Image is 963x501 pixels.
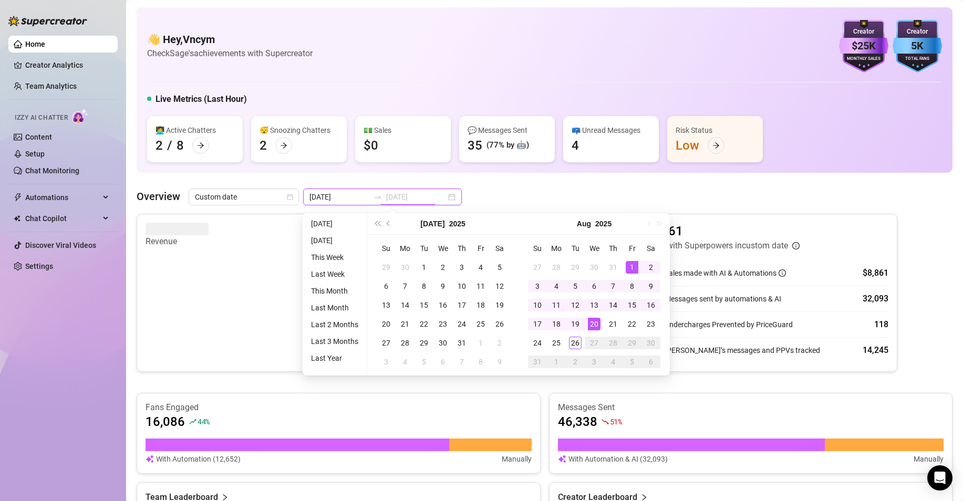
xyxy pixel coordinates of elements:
div: 18 [474,299,487,311]
td: 2025-07-28 [396,333,415,352]
li: Last Month [307,301,363,314]
div: 7 [607,280,619,293]
h5: Live Metrics (Last Hour) [156,93,247,106]
td: 2025-07-04 [471,258,490,277]
div: 16 [645,299,657,311]
th: Mo [547,239,566,258]
div: 5 [493,261,506,274]
div: 3 [531,280,544,293]
th: Mo [396,239,415,258]
article: With Automation (12,652) [156,453,241,465]
td: 2025-08-01 [623,258,641,277]
div: 4 [399,356,411,368]
th: Fr [471,239,490,258]
div: 18 [550,318,563,330]
td: 2025-08-29 [623,333,641,352]
div: 8 [418,280,430,293]
span: calendar [287,194,293,200]
button: Choose a month [577,213,591,234]
div: Risk Status [676,124,754,136]
div: 2 [437,261,449,274]
div: 19 [569,318,582,330]
div: 17 [531,318,544,330]
td: 2025-09-06 [641,352,660,371]
td: 2025-09-04 [604,352,623,371]
article: With Automation & AI (32,093) [568,453,668,465]
div: Open Intercom Messenger [927,465,952,490]
th: Su [528,239,547,258]
img: blue-badge-DgoSNQY1.svg [893,20,942,72]
div: 31 [455,337,468,349]
div: 6 [645,356,657,368]
td: 2025-08-22 [623,315,641,333]
td: 2025-08-21 [604,315,623,333]
div: 6 [380,280,392,293]
td: 2025-07-23 [433,315,452,333]
td: 2025-08-11 [547,296,566,315]
div: 9 [493,356,506,368]
th: Fr [623,239,641,258]
article: Messages Sent [558,402,944,413]
img: Chat Copilot [14,215,20,222]
td: 2025-08-05 [566,277,585,296]
input: Start date [309,191,369,203]
span: fall [602,418,609,425]
div: 24 [531,337,544,349]
div: 14 [607,299,619,311]
td: 2025-08-04 [547,277,566,296]
span: thunderbolt [14,193,22,202]
th: Th [452,239,471,258]
td: 2025-08-09 [641,277,660,296]
div: 2 [260,137,267,154]
div: 3 [380,356,392,368]
div: 13 [380,299,392,311]
td: 2025-07-06 [377,277,396,296]
span: 51 % [610,416,622,426]
td: 2025-09-01 [547,352,566,371]
td: 2025-07-08 [415,277,433,296]
th: Su [377,239,396,258]
article: 46,338 [558,413,597,430]
td: 2025-07-24 [452,315,471,333]
td: 2025-07-30 [585,258,604,277]
td: 2025-07-16 [433,296,452,315]
div: 3 [455,261,468,274]
td: 2025-09-05 [623,352,641,371]
td: 2025-08-06 [585,277,604,296]
th: Sa [641,239,660,258]
article: 16,086 [146,413,185,430]
article: Manually [502,453,532,465]
td: 2025-08-10 [528,296,547,315]
span: rise [189,418,196,425]
div: 15 [626,299,638,311]
td: 2025-08-08 [623,277,641,296]
td: 2025-07-14 [396,296,415,315]
td: 2025-07-12 [490,277,509,296]
span: arrow-right [712,142,720,149]
td: 2025-08-17 [528,315,547,333]
div: 11 [550,299,563,311]
td: 2025-08-07 [604,277,623,296]
td: 2025-08-20 [585,315,604,333]
td: 2025-08-27 [585,333,604,352]
div: 7 [399,280,411,293]
article: Revenue [146,235,209,248]
a: Team Analytics [25,82,77,90]
div: 20 [380,318,392,330]
td: 2025-07-18 [471,296,490,315]
div: Creator [839,27,888,37]
div: 30 [437,337,449,349]
a: Settings [25,262,53,270]
td: 2025-08-24 [528,333,547,352]
div: 32,093 [863,293,888,305]
div: 26 [493,318,506,330]
td: 2025-07-26 [490,315,509,333]
td: 2025-07-13 [377,296,396,315]
div: (77% by 🤖) [486,139,529,152]
td: 2025-09-03 [585,352,604,371]
span: to [374,193,382,201]
th: Sa [490,239,509,258]
td: 2025-07-29 [566,258,585,277]
td: 2025-08-30 [641,333,660,352]
td: 2025-08-02 [641,258,660,277]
